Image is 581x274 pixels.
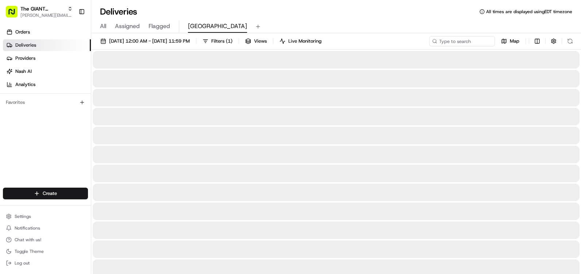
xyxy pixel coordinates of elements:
[3,258,88,268] button: Log out
[20,5,65,12] button: The GIANT Company
[115,22,140,31] span: Assigned
[109,38,190,44] span: [DATE] 12:00 AM - [DATE] 11:59 PM
[100,6,137,17] h1: Deliveries
[199,36,236,46] button: Filters(1)
[3,188,88,199] button: Create
[288,38,322,44] span: Live Monitoring
[3,52,91,64] a: Providers
[276,36,325,46] button: Live Monitoring
[15,55,35,62] span: Providers
[3,211,88,222] button: Settings
[3,79,91,90] a: Analytics
[43,190,57,197] span: Create
[20,12,73,18] button: [PERSON_NAME][EMAIL_ADDRESS][PERSON_NAME][DOMAIN_NAME]
[15,237,41,243] span: Chat with us!
[15,260,30,266] span: Log out
[15,214,31,219] span: Settings
[15,68,32,75] span: Nash AI
[3,3,76,20] button: The GIANT Company[PERSON_NAME][EMAIL_ADDRESS][PERSON_NAME][DOMAIN_NAME]
[498,36,523,46] button: Map
[3,235,88,245] button: Chat with us!
[149,22,170,31] span: Flagged
[3,26,91,38] a: Orders
[188,22,247,31] span: [GEOGRAPHIC_DATA]
[226,38,232,44] span: ( 1 )
[15,81,35,88] span: Analytics
[3,223,88,233] button: Notifications
[15,248,44,254] span: Toggle Theme
[100,22,106,31] span: All
[15,42,36,48] span: Deliveries
[510,38,519,44] span: Map
[3,39,91,51] a: Deliveries
[254,38,267,44] span: Views
[211,38,232,44] span: Filters
[3,97,88,108] div: Favorites
[242,36,270,46] button: Views
[3,66,91,77] a: Nash AI
[429,36,495,46] input: Type to search
[486,9,572,15] span: All times are displayed using EDT timezone
[97,36,193,46] button: [DATE] 12:00 AM - [DATE] 11:59 PM
[15,29,30,35] span: Orders
[3,246,88,257] button: Toggle Theme
[15,225,40,231] span: Notifications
